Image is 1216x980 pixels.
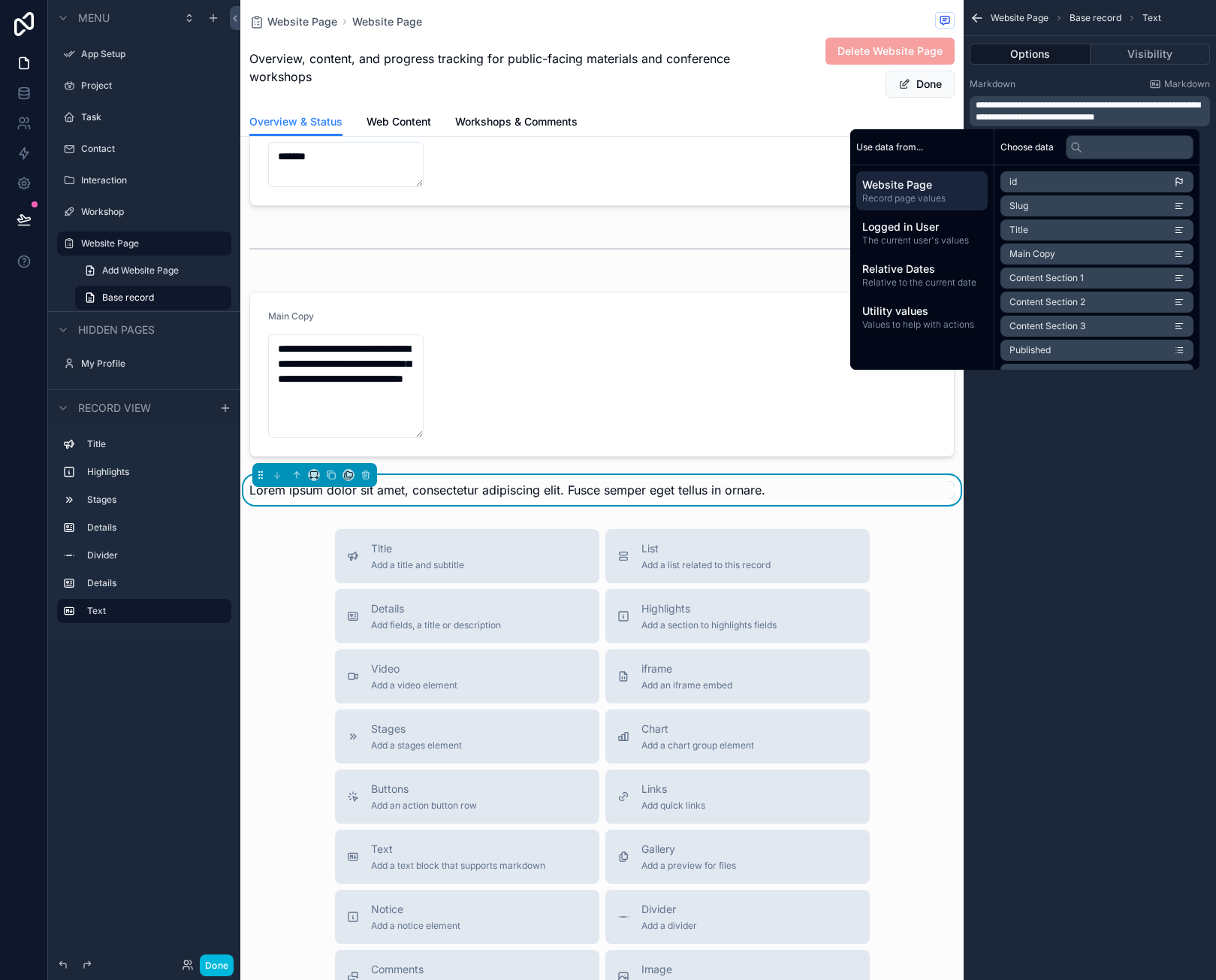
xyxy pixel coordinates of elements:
[455,114,578,129] span: Workshops & Comments
[371,842,545,857] span: Text
[991,12,1049,24] span: Website Page
[1142,12,1161,24] span: Text
[641,740,754,752] span: Add a chart group element
[605,649,870,703] button: iframeAdd an iframe embed
[75,286,231,310] a: Base record
[81,80,222,92] label: Project
[371,541,464,556] span: Title
[371,860,545,872] span: Add a text block that supports markdown
[970,44,1091,65] button: Options
[371,601,501,616] span: Details
[371,902,460,917] span: Notice
[335,770,599,824] button: ButtonsAdd an action button row
[102,265,179,277] span: Add Website Page
[335,529,599,583] button: TitleAdd a title and subtitle
[371,661,457,676] span: Video
[605,770,870,824] button: LinksAdd quick links
[371,619,501,631] span: Add fields, a title or description
[87,522,219,534] label: Details
[335,890,599,944] button: NoticeAdd a notice element
[335,589,599,643] button: DetailsAdd fields, a title or description
[335,830,599,884] button: TextAdd a text block that supports markdown
[1070,12,1121,24] span: Base record
[371,559,464,571] span: Add a title and subtitle
[81,143,222,155] label: Contact
[862,234,982,247] span: The current user's values
[641,721,754,737] span: Chart
[641,559,771,571] span: Add a list related to this record
[75,259,231,283] a: Add Website Page
[78,322,155,337] span: Hidden pages
[78,401,151,416] span: Record view
[249,114,342,129] span: Overview & Status
[862,262,982,277] span: Relative Dates
[371,740,462,752] span: Add a stages element
[81,358,222,370] label: My Profile
[371,800,477,812] span: Add an action button row
[605,890,870,944] button: DividerAdd a divider
[605,830,870,884] button: GalleryAdd a preview for files
[371,721,462,737] span: Stages
[87,577,219,589] label: Details
[886,71,955,98] button: Done
[641,782,705,797] span: Links
[605,709,870,764] button: ChartAdd a chart group element
[78,11,110,26] span: Menu
[249,50,754,86] span: Overview, content, and progress tracking for public-facing materials and conference workshops
[81,174,222,186] label: Interaction
[605,529,870,583] button: ListAdd a list related to this record
[641,601,777,616] span: Highlights
[371,782,477,797] span: Buttons
[102,292,154,304] span: Base record
[862,277,982,289] span: Relative to the current date
[850,165,994,343] div: scrollable content
[249,14,337,29] a: Website Page
[605,589,870,643] button: HighlightsAdd a section to highlights fields
[856,141,923,153] span: Use data from...
[1000,141,1054,153] span: Choose data
[267,14,337,29] span: Website Page
[641,842,736,857] span: Gallery
[641,541,771,556] span: List
[335,649,599,703] button: VideoAdd a video element
[455,108,578,138] a: Workshops & Comments
[641,902,697,917] span: Divider
[862,219,982,234] span: Logged in User
[641,920,697,932] span: Add a divider
[970,96,1210,126] div: scrollable content
[87,605,219,617] label: Text
[352,14,422,29] a: Website Page
[249,482,765,498] span: Lorem ipsum dolor sit amet, consectetur adipiscing elit. Fusce semper eget tellus in ornare.
[641,962,736,977] span: Image
[87,438,219,450] label: Title
[87,549,219,561] label: Divider
[641,661,732,676] span: iframe
[641,619,777,631] span: Add a section to highlights fields
[87,494,219,506] label: Stages
[335,709,599,764] button: StagesAdd a stages element
[249,108,342,137] a: Overview & Status
[81,111,222,123] label: Task
[970,78,1015,90] label: Markdown
[371,920,460,932] span: Add a notice element
[371,962,482,977] span: Comments
[81,48,222,60] label: App Setup
[862,304,982,319] span: Utility values
[367,114,431,129] span: Web Content
[367,108,431,138] a: Web Content
[87,466,219,478] label: Highlights
[641,860,736,872] span: Add a preview for files
[81,237,222,250] label: Website Page
[641,800,705,812] span: Add quick links
[81,206,222,218] label: Workshop
[862,177,982,192] span: Website Page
